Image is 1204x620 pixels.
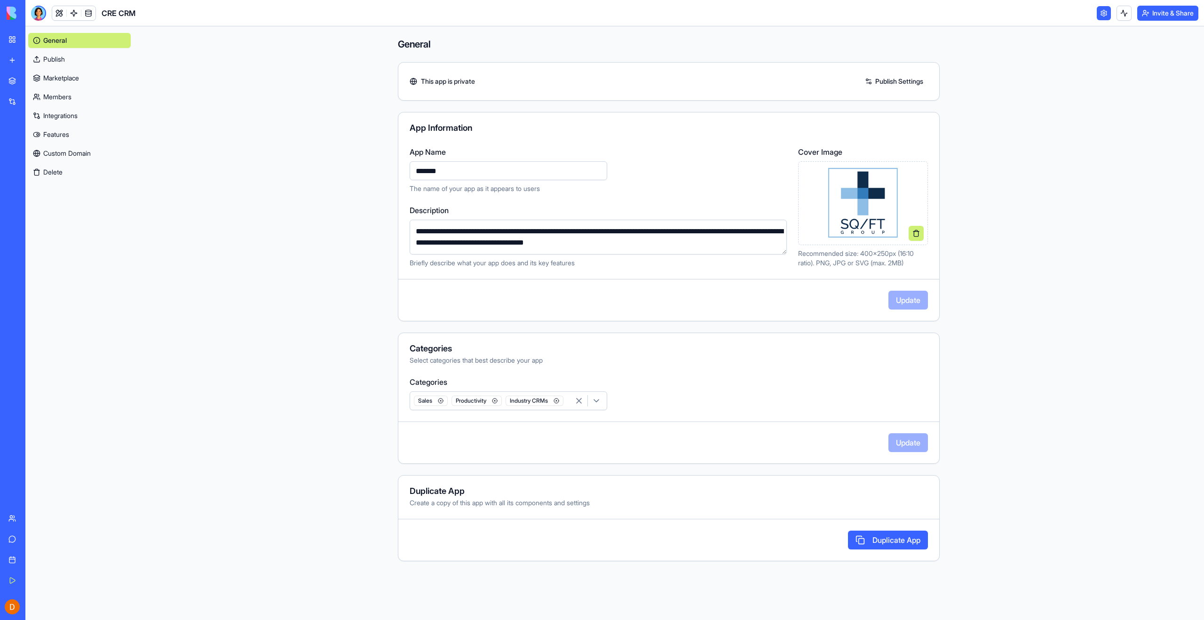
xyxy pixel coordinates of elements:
span: Industry CRMs [506,396,563,406]
label: Categories [410,376,928,388]
img: Preview [825,166,901,241]
div: Select categories that best describe your app [410,356,928,365]
div: Categories [410,344,928,353]
a: Marketplace [28,71,131,86]
a: Publish [28,52,131,67]
label: Description [410,205,787,216]
div: App Information [410,124,928,132]
div: Duplicate App [410,487,928,495]
a: Publish Settings [860,74,928,89]
label: Cover Image [798,146,928,158]
button: Invite & Share [1137,6,1198,21]
label: App Name [410,146,787,158]
button: Delete [28,165,131,180]
span: Sales [414,396,448,406]
span: Productivity [451,396,502,406]
a: Custom Domain [28,146,131,161]
span: CRE CRM [102,8,135,19]
a: Integrations [28,108,131,123]
a: Features [28,127,131,142]
a: Members [28,89,131,104]
h4: General [398,38,940,51]
p: Briefly describe what your app does and its key features [410,258,787,268]
img: ACg8ocLSeJkyUoAhq7NkxDHORxcvtp8LP0p_fCtiPo6zwupweeCzTA=s96-c [5,599,20,614]
div: Create a copy of this app with all its components and settings [410,498,928,508]
a: General [28,33,131,48]
p: Recommended size: 400x250px (16:10 ratio). PNG, JPG or SVG (max. 2MB) [798,249,928,268]
button: Duplicate App [848,531,928,549]
span: This app is private [421,77,475,86]
button: SalesProductivityIndustry CRMs [410,391,607,410]
p: The name of your app as it appears to users [410,184,787,193]
img: logo [7,7,65,20]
